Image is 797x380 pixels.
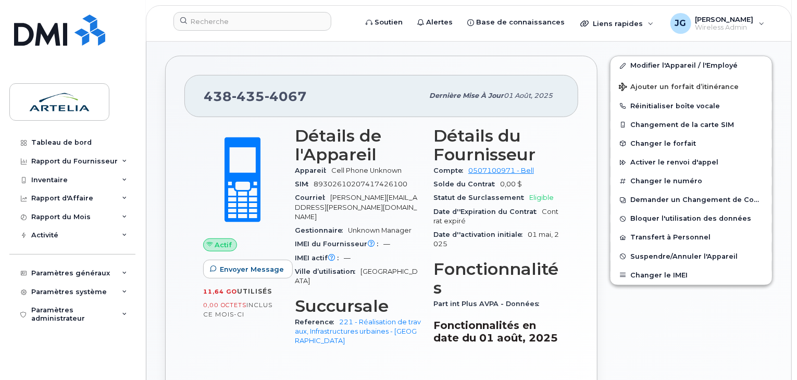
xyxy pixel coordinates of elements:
[314,180,407,188] span: 89302610207417426100
[295,126,421,164] h3: Détails de l'Appareil
[203,301,246,309] span: 0,00 Octets
[611,172,772,191] button: Changer le numéro
[203,301,272,318] span: inclus ce mois-ci
[433,208,558,225] span: Contrat expiré
[348,226,412,234] span: Unknown Manager
[295,194,417,221] span: [PERSON_NAME][EMAIL_ADDRESS][PERSON_NAME][DOMAIN_NAME]
[611,228,772,247] button: Transfert à Personnel
[375,17,403,28] span: Soutien
[433,260,559,297] h3: Fonctionnalités
[295,268,360,275] span: Ville d’utilisation
[433,231,528,238] span: Date d''activation initiale
[611,191,772,209] button: Demander un Changement de Compte
[433,194,529,201] span: Statut de Surclassement
[295,226,348,234] span: Gestionnaire
[232,88,265,104] span: 435
[611,56,772,75] a: Modifier l'Appareil / l'Employé
[358,12,410,33] a: Soutien
[695,23,754,32] span: Wireless Admin
[173,12,331,31] input: Recherche
[220,264,284,274] span: Envoyer Message
[611,116,772,134] button: Changement de la carte SIM
[383,240,390,248] span: —
[611,247,772,266] button: Suspendre/Annuler l'Appareil
[663,13,772,34] div: Justin Gauthier
[593,19,643,28] span: Liens rapides
[675,17,687,30] span: JG
[695,15,754,23] span: [PERSON_NAME]
[410,12,460,33] a: Alertes
[265,88,307,104] span: 4067
[504,92,553,99] span: 01 août, 2025
[433,208,542,216] span: Date d''Expiration du Contrat
[500,180,522,188] span: 0,00 $
[611,266,772,285] button: Changer le IMEI
[433,167,468,174] span: Compte
[573,13,661,34] div: Liens rapides
[476,17,565,28] span: Base de connaissances
[433,126,559,164] h3: Détails du Fournisseur
[295,194,330,201] span: Courriel
[630,159,718,167] span: Activer le renvoi d'appel
[611,75,772,97] button: Ajouter un forfait d’itinérance
[295,240,383,248] span: IMEI du Fournisseur
[295,318,421,345] a: 221 - Réalisation de travaux, Infrastructures urbaines - [GEOGRAPHIC_DATA]
[426,17,453,28] span: Alertes
[331,167,402,174] span: Cell Phone Unknown
[203,288,237,295] span: 11,64 Go
[630,252,738,260] span: Suspendre/Annuler l'Appareil
[344,254,351,262] span: —
[295,180,314,188] span: SIM
[619,83,739,93] span: Ajouter un forfait d’itinérance
[611,97,772,116] button: Réinitialiser boîte vocale
[429,92,504,99] span: Dernière mise à jour
[630,140,696,147] span: Changer le forfait
[203,260,293,278] button: Envoyer Message
[237,287,272,295] span: utilisés
[433,319,559,344] h3: Fonctionnalités en date du 01 août, 2025
[433,300,544,308] span: Part int Plus AVPA - Données
[468,167,534,174] a: 0507100971 - Bell
[460,12,572,33] a: Base de connaissances
[433,180,500,188] span: Solde du Contrat
[611,134,772,153] button: Changer le forfait
[295,167,331,174] span: Appareil
[204,88,307,104] span: 438
[611,153,772,172] button: Activer le renvoi d'appel
[611,209,772,228] button: Bloquer l'utilisation des données
[295,297,421,315] h3: Succursale
[295,318,339,326] span: Reference
[215,240,232,250] span: Actif
[529,194,554,201] span: Eligible
[295,254,344,262] span: IMEI actif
